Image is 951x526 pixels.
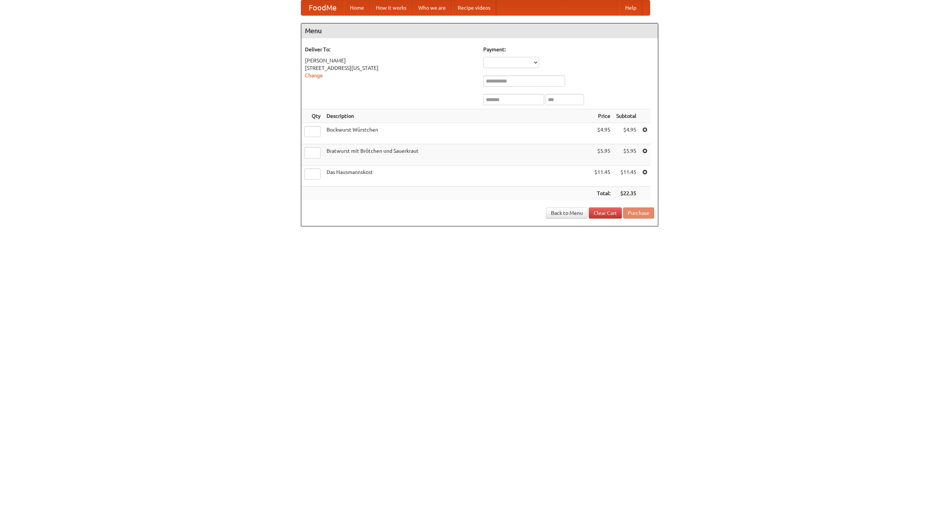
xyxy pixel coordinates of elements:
[305,72,323,78] a: Change
[591,144,613,165] td: $5.95
[412,0,452,15] a: Who we are
[613,187,639,200] th: $22.35
[623,207,654,219] button: Purchase
[546,207,588,219] a: Back to Menu
[613,144,639,165] td: $5.95
[619,0,642,15] a: Help
[452,0,496,15] a: Recipe videos
[370,0,412,15] a: How it works
[301,109,324,123] th: Qty
[301,23,658,38] h4: Menu
[324,123,591,144] td: Bockwurst Würstchen
[344,0,370,15] a: Home
[324,165,591,187] td: Das Hausmannskost
[591,187,613,200] th: Total:
[589,207,622,219] a: Clear Cart
[305,57,476,64] div: [PERSON_NAME]
[305,64,476,72] div: [STREET_ADDRESS][US_STATE]
[613,109,639,123] th: Subtotal
[305,46,476,53] h5: Deliver To:
[591,165,613,187] td: $11.45
[591,123,613,144] td: $4.95
[301,0,344,15] a: FoodMe
[613,123,639,144] td: $4.95
[324,144,591,165] td: Bratwurst mit Brötchen und Sauerkraut
[324,109,591,123] th: Description
[613,165,639,187] td: $11.45
[483,46,654,53] h5: Payment:
[591,109,613,123] th: Price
